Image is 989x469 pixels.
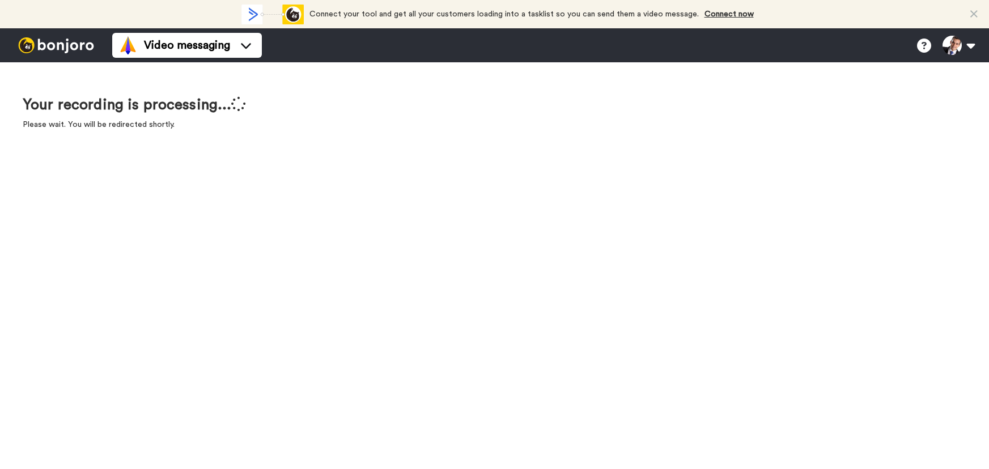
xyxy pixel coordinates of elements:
div: animation [241,5,304,24]
h1: Your recording is processing... [23,96,246,113]
img: bj-logo-header-white.svg [14,37,99,53]
p: Please wait. You will be redirected shortly. [23,119,246,130]
a: Connect now [704,10,754,18]
span: Connect your tool and get all your customers loading into a tasklist so you can send them a video... [309,10,699,18]
span: Video messaging [144,37,230,53]
img: vm-color.svg [119,36,137,54]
